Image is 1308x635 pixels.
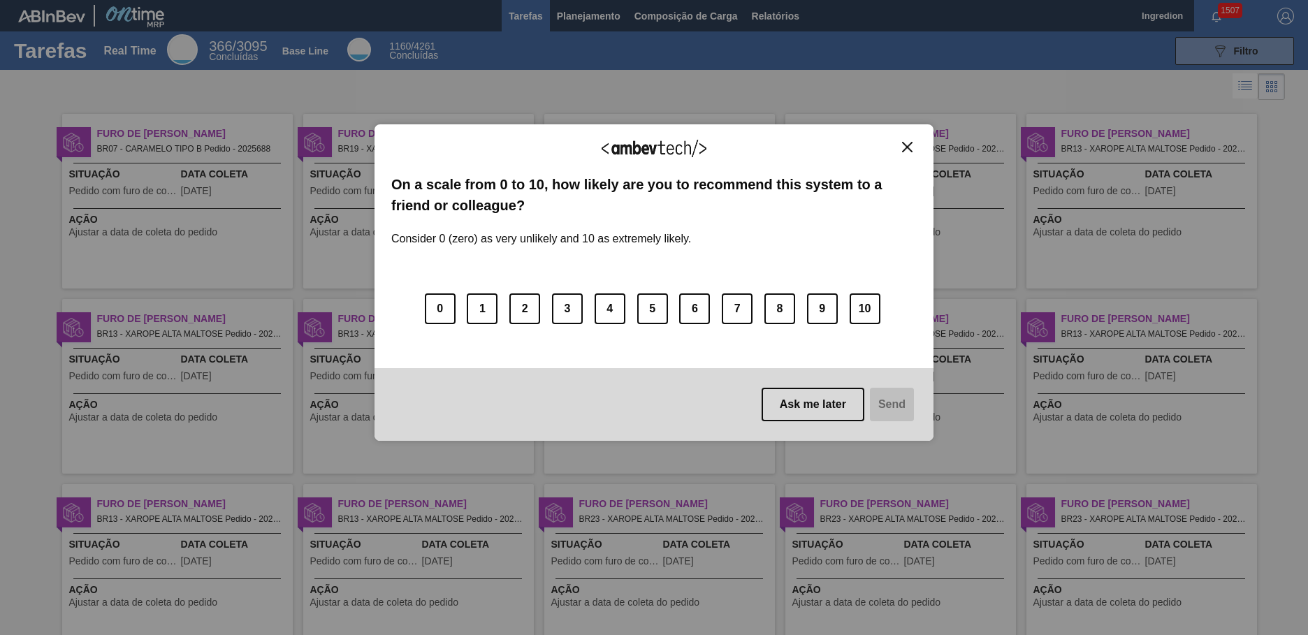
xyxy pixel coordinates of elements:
[902,142,913,152] img: Close
[762,388,864,421] button: Ask me later
[552,293,583,324] button: 3
[602,140,706,157] img: Logo Ambevtech
[850,293,880,324] button: 10
[391,216,691,245] label: Consider 0 (zero) as very unlikely and 10 as extremely likely.
[425,293,456,324] button: 0
[722,293,753,324] button: 7
[595,293,625,324] button: 4
[637,293,668,324] button: 5
[679,293,710,324] button: 6
[509,293,540,324] button: 2
[467,293,497,324] button: 1
[764,293,795,324] button: 8
[807,293,838,324] button: 9
[898,141,917,153] button: Close
[391,174,917,217] label: On a scale from 0 to 10, how likely are you to recommend this system to a friend or colleague?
